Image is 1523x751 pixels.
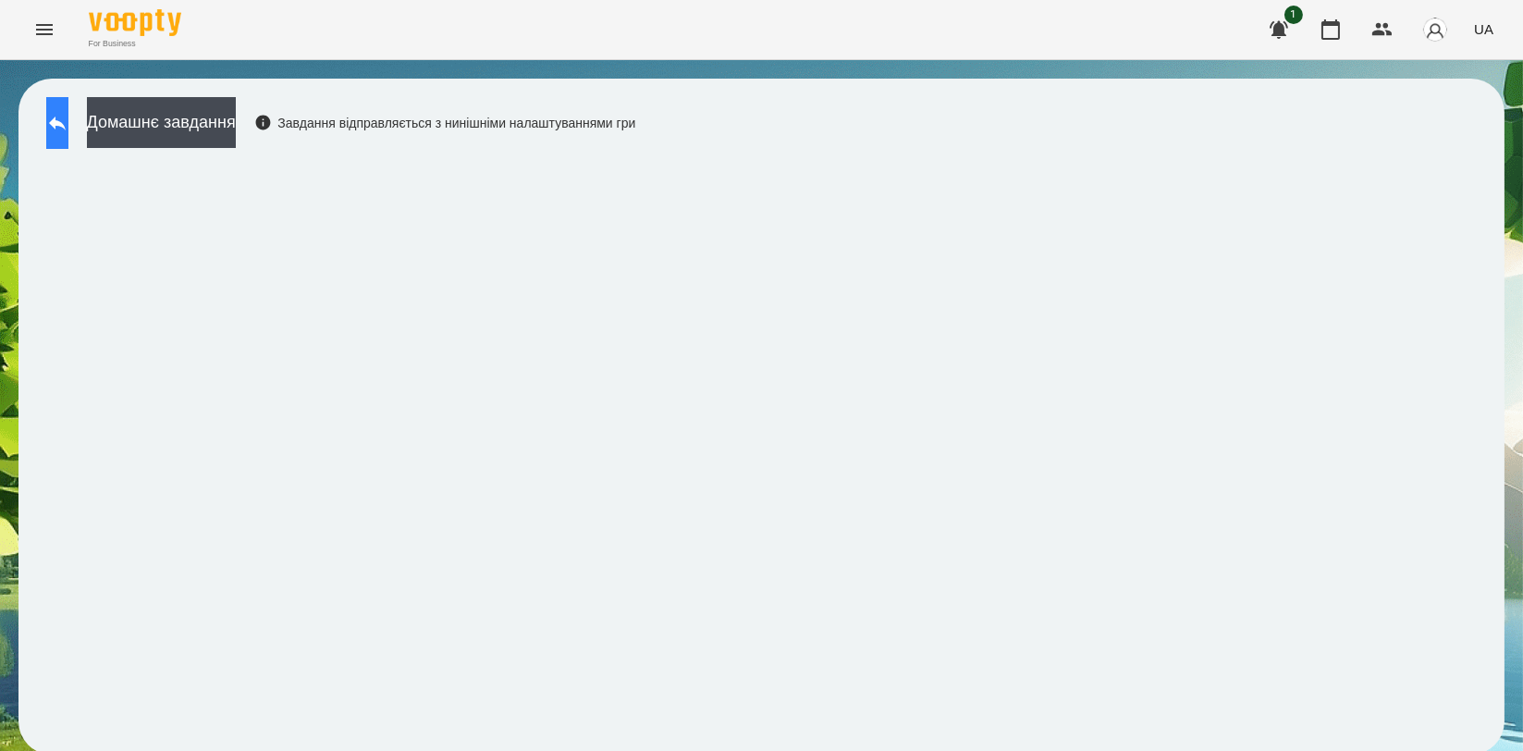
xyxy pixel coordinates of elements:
[87,97,236,148] button: Домашнє завдання
[1422,17,1448,43] img: avatar_s.png
[22,7,67,52] button: Menu
[89,9,181,36] img: Voopty Logo
[1467,12,1501,46] button: UA
[89,38,181,50] span: For Business
[254,114,636,132] div: Завдання відправляється з нинішніми налаштуваннями гри
[1284,6,1303,24] span: 1
[1474,19,1493,39] span: UA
